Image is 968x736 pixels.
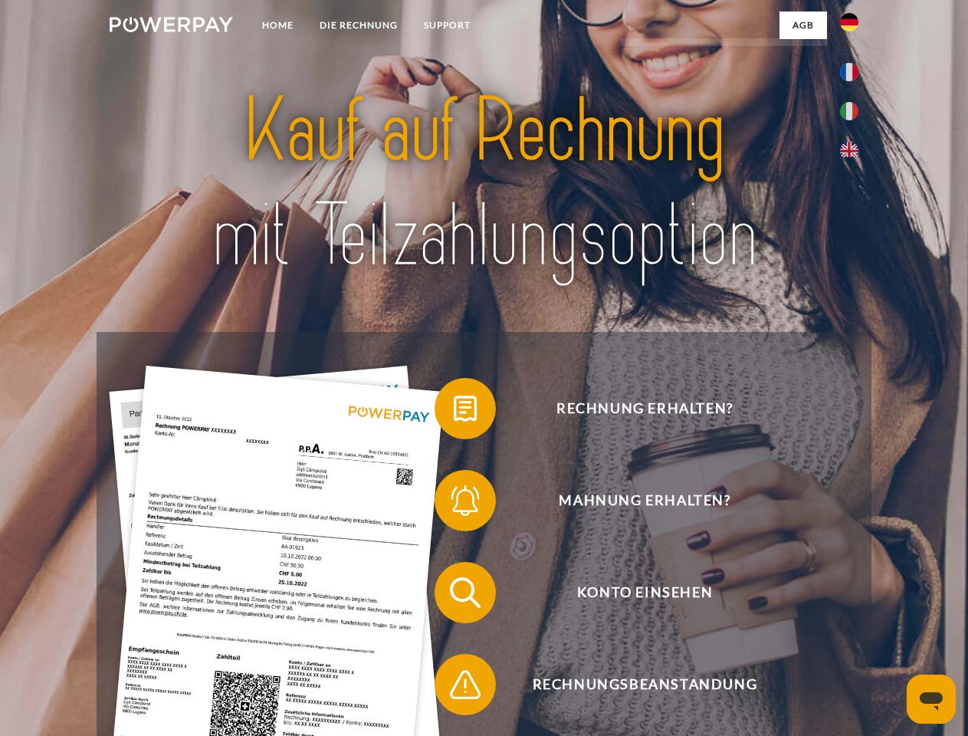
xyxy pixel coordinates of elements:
[435,654,833,715] button: Rechnungsbeanstandung
[446,389,484,428] img: qb_bill.svg
[307,11,411,39] a: DIE RECHNUNG
[840,142,858,160] img: en
[435,562,833,623] button: Konto einsehen
[435,470,833,531] button: Mahnung erhalten?
[411,11,484,39] a: SUPPORT
[457,470,832,531] span: Mahnung erhalten?
[446,665,484,704] img: qb_warning.svg
[840,13,858,31] img: de
[446,481,484,520] img: qb_bell.svg
[457,654,832,715] span: Rechnungsbeanstandung
[621,38,827,66] a: AGB (Kauf auf Rechnung)
[110,17,233,32] img: logo-powerpay-white.svg
[249,11,307,39] a: Home
[457,562,832,623] span: Konto einsehen
[840,63,858,81] img: fr
[446,573,484,612] img: qb_search.svg
[146,74,822,294] img: title-powerpay_de.svg
[907,675,956,724] iframe: Schaltfläche zum Öffnen des Messaging-Fensters
[840,102,858,120] img: it
[457,378,832,439] span: Rechnung erhalten?
[779,11,827,39] a: agb
[435,378,833,439] button: Rechnung erhalten?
